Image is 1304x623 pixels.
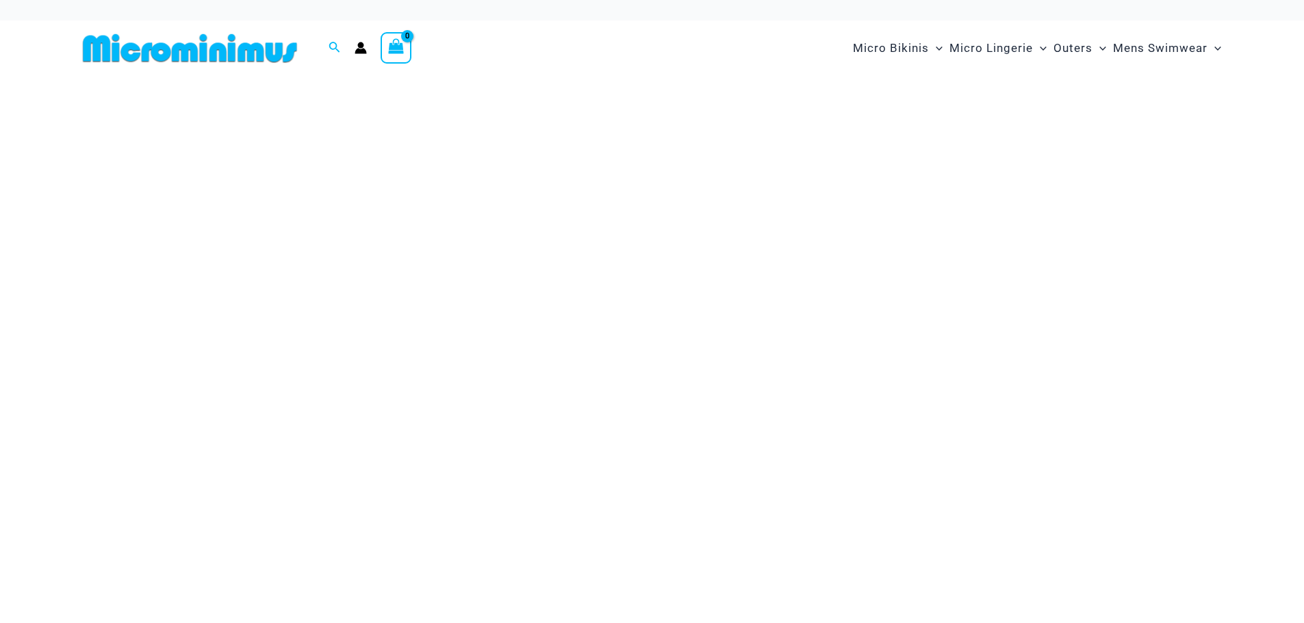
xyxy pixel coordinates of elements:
span: Menu Toggle [929,31,943,66]
img: MM SHOP LOGO FLAT [77,33,303,64]
a: OutersMenu ToggleMenu Toggle [1050,27,1110,69]
a: View Shopping Cart, empty [381,32,412,64]
a: Search icon link [329,40,341,57]
span: Mens Swimwear [1113,31,1207,66]
span: Micro Lingerie [949,31,1033,66]
a: Mens SwimwearMenu ToggleMenu Toggle [1110,27,1225,69]
img: Waves Breaking Ocean Bikini Pack [8,90,1296,528]
span: Menu Toggle [1033,31,1047,66]
a: Micro BikinisMenu ToggleMenu Toggle [849,27,946,69]
span: Menu Toggle [1092,31,1106,66]
a: Micro LingerieMenu ToggleMenu Toggle [946,27,1050,69]
span: Menu Toggle [1207,31,1221,66]
nav: Site Navigation [847,25,1227,71]
span: Outers [1053,31,1092,66]
a: Account icon link [355,42,367,54]
span: Micro Bikinis [853,31,929,66]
